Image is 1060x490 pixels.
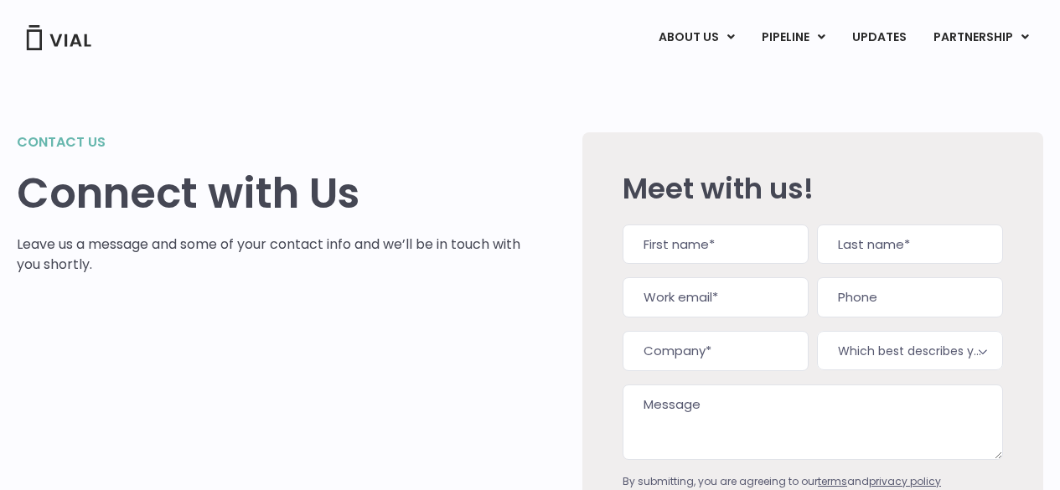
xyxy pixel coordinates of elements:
input: Work email* [623,277,809,317]
input: Phone [817,277,1003,317]
h1: Connect with Us [17,169,532,218]
input: Company* [623,331,809,371]
span: Which best describes you?* [817,331,1003,370]
img: Vial Logo [25,25,92,50]
h2: Contact us [17,132,532,152]
p: Leave us a message and some of your contact info and we’ll be in touch with you shortly. [17,235,532,275]
a: PARTNERSHIPMenu Toggle [920,23,1042,52]
a: terms [818,474,847,488]
input: First name* [623,224,809,265]
a: PIPELINEMenu Toggle [748,23,838,52]
a: ABOUT USMenu Toggle [645,23,747,52]
h2: Meet with us! [623,173,1003,204]
a: privacy policy [869,474,941,488]
input: Last name* [817,224,1003,265]
a: UPDATES [839,23,919,52]
div: By submitting, you are agreeing to our and [623,474,1003,489]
